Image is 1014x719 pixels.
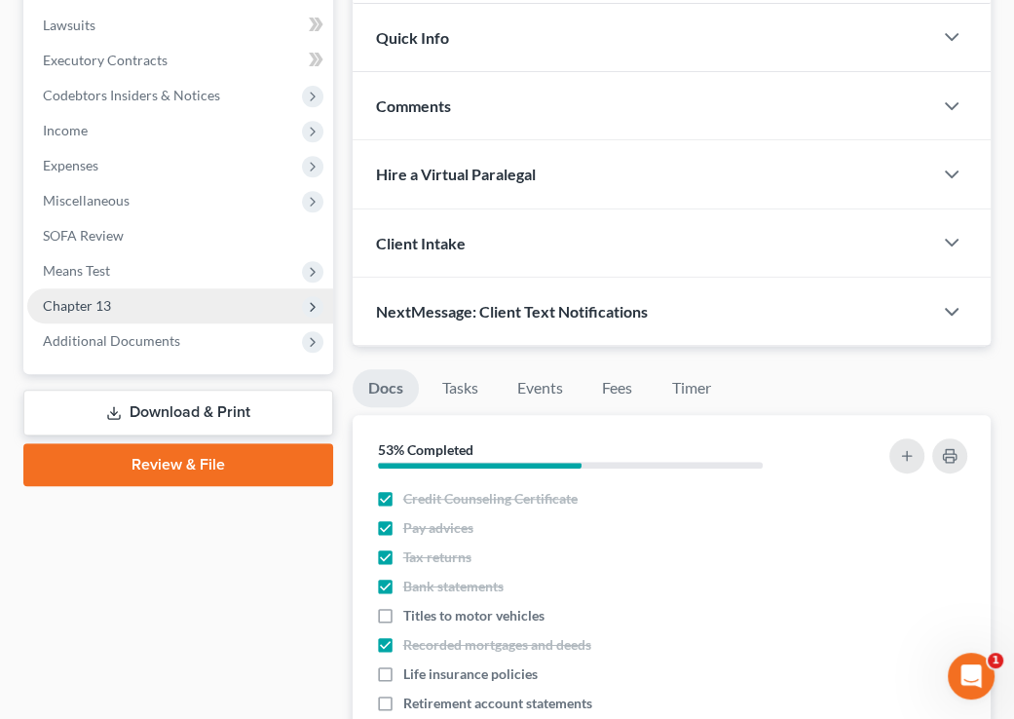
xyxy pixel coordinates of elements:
[376,28,449,47] span: Quick Info
[43,262,110,279] span: Means Test
[376,165,536,183] span: Hire a Virtual Paralegal
[403,577,504,596] span: Bank statements
[43,192,130,208] span: Miscellaneous
[23,443,333,486] a: Review & File
[403,518,473,538] span: Pay advices
[27,218,333,253] a: SOFA Review
[403,635,591,655] span: Recorded mortgages and deeds
[43,297,111,314] span: Chapter 13
[427,369,494,407] a: Tasks
[403,694,592,713] span: Retirement account statements
[403,489,578,509] span: Credit Counseling Certificate
[43,227,124,244] span: SOFA Review
[403,606,545,625] span: Titles to motor vehicles
[988,653,1003,668] span: 1
[43,87,220,103] span: Codebtors Insiders & Notices
[43,122,88,138] span: Income
[43,17,95,33] span: Lawsuits
[27,43,333,78] a: Executory Contracts
[27,8,333,43] a: Lawsuits
[948,653,995,700] iframe: Intercom live chat
[502,369,579,407] a: Events
[23,390,333,435] a: Download & Print
[43,332,180,349] span: Additional Documents
[376,234,466,252] span: Client Intake
[353,369,419,407] a: Docs
[657,369,727,407] a: Timer
[403,548,471,567] span: Tax returns
[376,302,648,321] span: NextMessage: Client Text Notifications
[43,157,98,173] span: Expenses
[586,369,649,407] a: Fees
[403,664,538,684] span: Life insurance policies
[376,96,451,115] span: Comments
[378,441,473,458] strong: 53% Completed
[43,52,168,68] span: Executory Contracts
